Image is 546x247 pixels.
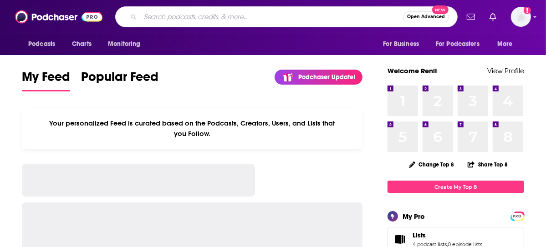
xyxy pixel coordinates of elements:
button: open menu [377,35,430,53]
span: Logged in as rgertner [511,7,531,27]
span: Lists [413,231,426,239]
span: More [497,38,513,50]
a: My Feed [22,69,70,91]
span: For Business [383,38,419,50]
img: User Profile [511,7,531,27]
div: My Pro [403,212,425,221]
button: open menu [22,35,67,53]
svg: Add a profile image [524,7,531,14]
button: open menu [102,35,152,53]
p: Podchaser Update! [298,73,355,81]
span: My Feed [22,69,70,90]
a: Welcome Reni! [388,66,437,75]
div: Your personalized Feed is curated based on the Podcasts, Creators, Users, and Lists that you Follow. [22,108,362,149]
a: Charts [66,35,97,53]
a: PRO [512,212,523,219]
button: Open AdvancedNew [403,11,449,22]
a: Lists [391,233,409,246]
div: Search podcasts, credits, & more... [115,6,458,27]
input: Search podcasts, credits, & more... [140,10,403,24]
span: Open Advanced [407,15,445,19]
span: Charts [72,38,92,50]
button: Change Top 8 [403,159,460,170]
button: Share Top 8 [467,156,508,173]
a: Show notifications dropdown [486,9,500,25]
span: For Podcasters [436,38,480,50]
span: New [432,5,449,14]
span: PRO [512,213,523,220]
a: Create My Top 8 [388,181,524,193]
a: View Profile [487,66,524,75]
button: Show profile menu [511,7,531,27]
a: Popular Feed [81,69,158,91]
a: Lists [413,231,482,239]
button: open menu [430,35,493,53]
span: Popular Feed [81,69,158,90]
span: Podcasts [28,38,55,50]
span: Monitoring [108,38,140,50]
button: open menu [491,35,524,53]
a: Show notifications dropdown [463,9,479,25]
img: Podchaser - Follow, Share and Rate Podcasts [15,8,102,25]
